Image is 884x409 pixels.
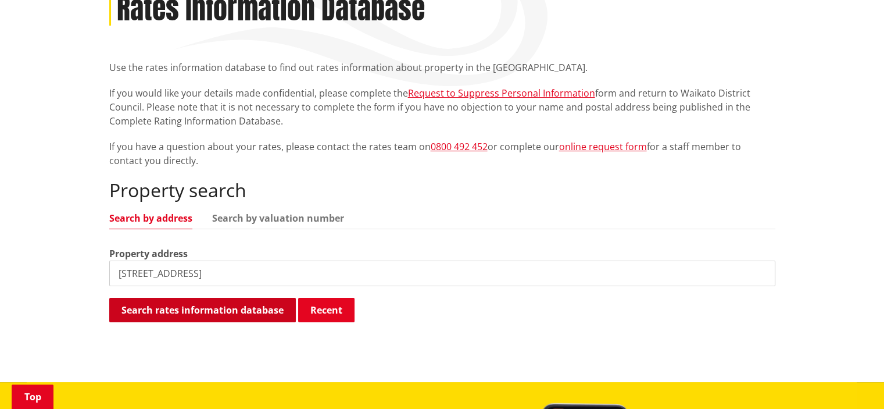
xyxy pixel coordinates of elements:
[109,214,192,223] a: Search by address
[12,385,53,409] a: Top
[109,298,296,322] button: Search rates information database
[408,87,595,99] a: Request to Suppress Personal Information
[559,140,647,153] a: online request form
[109,261,775,286] input: e.g. Duke Street NGARUAWAHIA
[831,360,872,402] iframe: Messenger Launcher
[109,86,775,128] p: If you would like your details made confidential, please complete the form and return to Waikato ...
[109,247,188,261] label: Property address
[109,140,775,168] p: If you have a question about your rates, please contact the rates team on or complete our for a s...
[298,298,355,322] button: Recent
[109,61,775,74] p: Use the rates information database to find out rates information about property in the [GEOGRAPHI...
[109,179,775,201] h2: Property search
[212,214,344,223] a: Search by valuation number
[431,140,488,153] a: 0800 492 452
